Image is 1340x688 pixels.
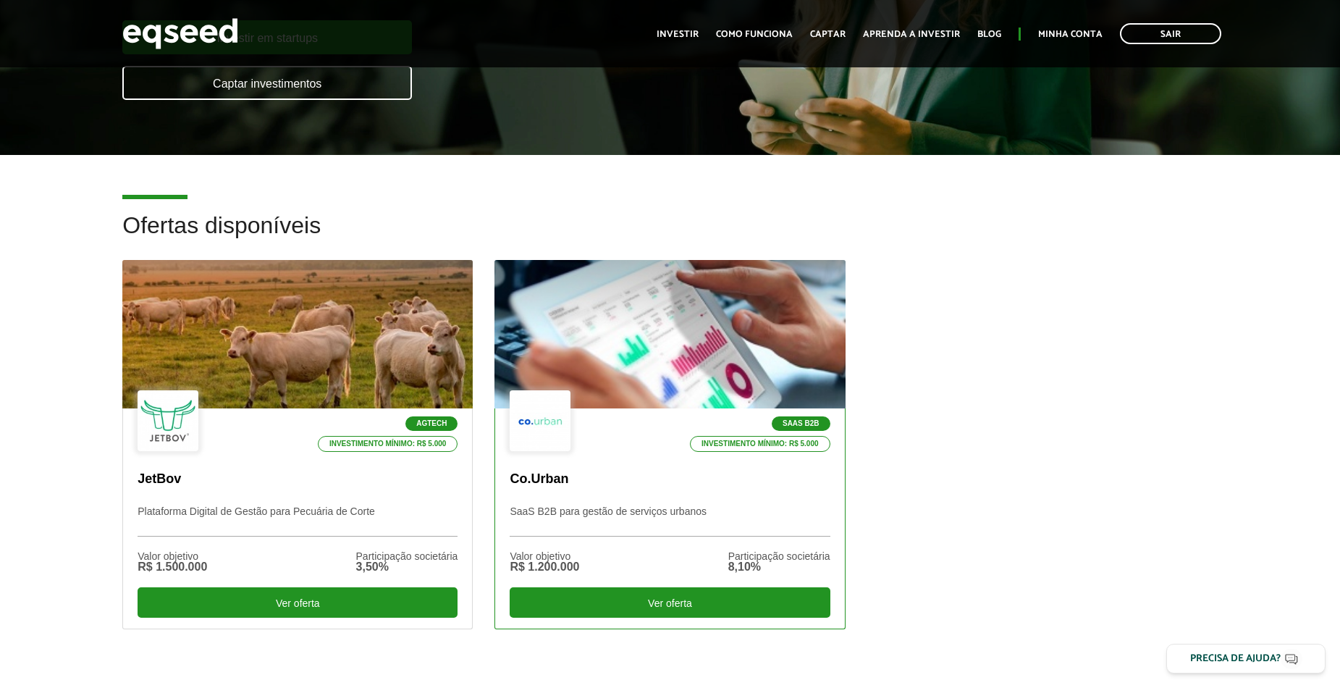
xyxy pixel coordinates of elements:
div: Participação societária [356,551,458,561]
img: EqSeed [122,14,238,53]
p: SaaS B2B [772,416,830,431]
a: Captar investimentos [122,66,412,100]
p: JetBov [138,471,458,487]
div: R$ 1.200.000 [510,561,579,573]
div: Valor objetivo [138,551,207,561]
p: SaaS B2B para gestão de serviços urbanos [510,505,830,537]
div: R$ 1.500.000 [138,561,207,573]
p: Investimento mínimo: R$ 5.000 [690,436,830,452]
a: Blog [977,30,1001,39]
a: Aprenda a investir [863,30,960,39]
div: 3,50% [356,561,458,573]
a: Minha conta [1038,30,1103,39]
div: 8,10% [728,561,830,573]
p: Co.Urban [510,471,830,487]
a: Como funciona [716,30,793,39]
a: Captar [810,30,846,39]
p: Plataforma Digital de Gestão para Pecuária de Corte [138,505,458,537]
a: SaaS B2B Investimento mínimo: R$ 5.000 Co.Urban SaaS B2B para gestão de serviços urbanos Valor ob... [494,260,845,629]
a: Investir [657,30,699,39]
a: Agtech Investimento mínimo: R$ 5.000 JetBov Plataforma Digital de Gestão para Pecuária de Corte V... [122,260,473,629]
p: Agtech [405,416,458,431]
div: Participação societária [728,551,830,561]
div: Ver oferta [510,587,830,618]
div: Ver oferta [138,587,458,618]
h2: Ofertas disponíveis [122,213,1218,260]
div: Valor objetivo [510,551,579,561]
a: Sair [1120,23,1221,44]
p: Investimento mínimo: R$ 5.000 [318,436,458,452]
